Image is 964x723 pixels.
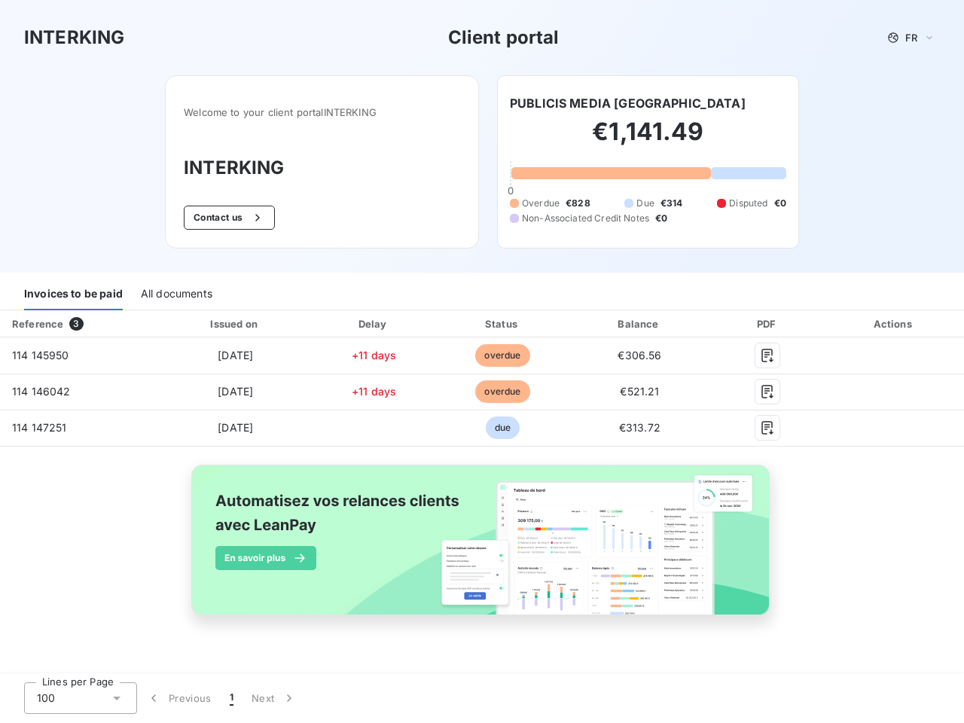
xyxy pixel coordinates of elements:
span: 114 145950 [12,349,69,361]
div: Issued on [163,316,308,331]
span: €828 [566,197,590,210]
span: Welcome to your client portal INTERKING [184,106,460,118]
span: Disputed [729,197,767,210]
div: All documents [141,279,212,310]
div: Reference [12,318,63,330]
span: 100 [37,691,55,706]
button: Previous [137,682,221,714]
span: €521.21 [620,385,659,398]
span: overdue [475,344,529,367]
img: banner [178,456,786,641]
span: 114 147251 [12,421,67,434]
span: €314 [660,197,683,210]
span: 114 146042 [12,385,71,398]
span: due [486,416,520,439]
h3: INTERKING [184,154,460,182]
div: Actions [827,316,961,331]
h3: INTERKING [24,24,124,51]
span: Overdue [522,197,560,210]
span: 1 [230,691,233,706]
div: Status [440,316,565,331]
h2: €1,141.49 [510,117,786,162]
span: €306.56 [618,349,661,361]
span: +11 days [352,385,396,398]
h6: PUBLICIS MEDIA [GEOGRAPHIC_DATA] [510,94,746,112]
span: Due [636,197,654,210]
span: 3 [69,317,83,331]
button: Contact us [184,206,275,230]
span: €313.72 [619,421,660,434]
span: €0 [774,197,786,210]
button: Next [243,682,306,714]
div: Invoices to be paid [24,279,123,310]
div: Delay [314,316,434,331]
h3: Client portal [448,24,560,51]
span: €0 [655,212,667,225]
span: [DATE] [218,349,253,361]
span: 0 [508,185,514,197]
span: +11 days [352,349,396,361]
div: PDF [714,316,821,331]
span: Non-Associated Credit Notes [522,212,649,225]
span: [DATE] [218,385,253,398]
span: [DATE] [218,421,253,434]
span: overdue [475,380,529,403]
button: 1 [221,682,243,714]
span: FR [905,32,917,44]
div: Balance [572,316,709,331]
